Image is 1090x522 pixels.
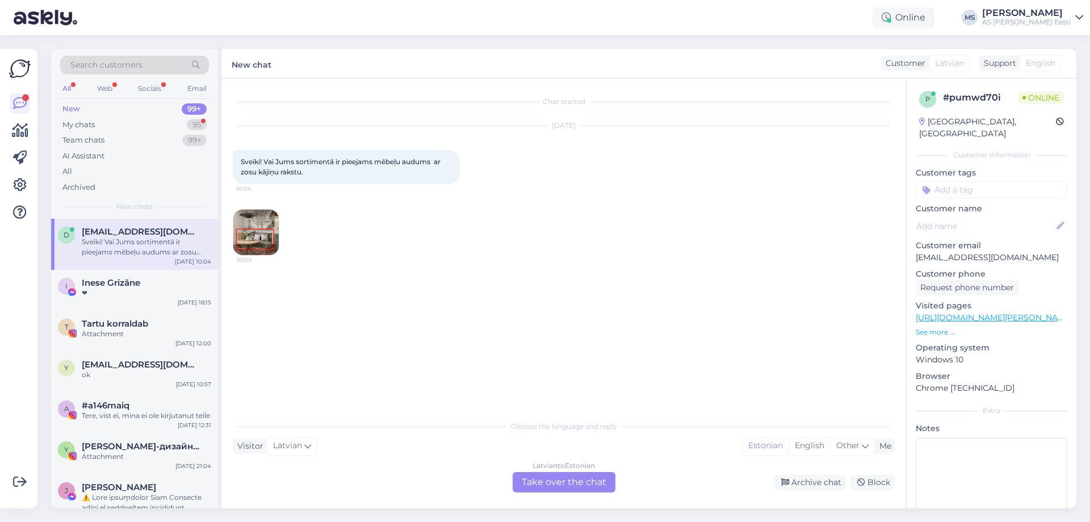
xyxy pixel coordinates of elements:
div: Chat started [233,97,895,107]
div: 95 [187,119,207,131]
div: Support [979,57,1016,69]
div: Customer [881,57,925,69]
a: [PERSON_NAME]AS [PERSON_NAME] Eesti [982,9,1083,27]
div: [DATE] 12:31 [178,421,211,429]
p: Notes [916,423,1067,435]
span: d [64,231,69,239]
span: Latvian [935,57,964,69]
div: AS [PERSON_NAME] Eesti [982,18,1071,27]
div: Tere, vist ei, mina ei ole kirjutanut teile [82,411,211,421]
span: Latvian [273,440,302,452]
img: Askly Logo [9,58,31,80]
span: Joaquim Jaime Jare [82,482,156,492]
div: 99+ [182,103,207,115]
div: [DATE] [233,120,895,131]
div: English [789,437,830,454]
p: Customer phone [916,268,1067,280]
span: English [1026,57,1055,69]
span: I [65,282,68,290]
div: Email [185,81,209,96]
div: ok [82,370,211,380]
span: New chats [116,202,153,212]
div: Visitor [233,440,263,452]
div: Online [873,7,934,28]
p: Customer email [916,240,1067,252]
label: New chat [232,56,271,71]
span: Online [1018,91,1064,104]
div: [DATE] 10:04 [175,257,211,266]
div: Attachment [82,452,211,462]
p: [EMAIL_ADDRESS][DOMAIN_NAME] [916,252,1067,264]
div: [DATE] 18:15 [178,298,211,307]
p: See more ... [916,327,1067,337]
div: ⚠️ Lore ipsum̧dolor Sīam Consecte adipi el seddoeǐtem incididunt utlaborēetd māa̧. En̄a mini ... [82,492,211,513]
div: Latvian to Estonian [533,461,595,471]
span: #a146maiq [82,400,129,411]
span: Yulia Abol портной-дизайнер / rätsep-disainer/ õmblusateljee [82,441,200,452]
p: Windows 10 [916,354,1067,366]
p: Chrome [TECHNICAL_ID] [916,382,1067,394]
div: All [60,81,73,96]
span: y77@list.ru [82,360,200,370]
span: a [64,404,69,413]
div: Me [875,440,891,452]
input: Add name [916,220,1054,232]
span: J [65,486,68,495]
div: Sveiki! Vai Jums sortimentā ir pieejams mēbeļu audums ar zosu kājiņu rakstu. [82,237,211,257]
div: Choose the language and reply [233,421,895,432]
div: ❤ [82,288,211,298]
div: Block [850,475,895,490]
div: # pumwd70i [943,91,1018,105]
div: Attachment [82,329,211,339]
div: [DATE] 21:04 [175,462,211,470]
span: design@finedesign.lv [82,227,200,237]
p: Customer name [916,203,1067,215]
span: Sveiki! Vai Jums sortimentā ir pieejams mēbeļu audums ar zosu kājiņu rakstu. [241,157,442,176]
div: [DATE] 12:00 [175,339,211,348]
div: Extra [916,406,1067,416]
span: p [925,95,930,103]
span: 10:04 [237,256,279,264]
div: Take over the chat [513,472,615,492]
div: [GEOGRAPHIC_DATA], [GEOGRAPHIC_DATA] [919,116,1056,140]
div: Customer information [916,150,1067,160]
div: AI Assistant [62,151,104,162]
div: All [62,166,72,177]
div: [DATE] 10:57 [176,380,211,389]
span: Inese Grizāne [82,278,140,288]
div: [PERSON_NAME] [982,9,1071,18]
div: New [62,103,80,115]
a: [URL][DOMAIN_NAME][PERSON_NAME] [916,312,1072,323]
span: Y [64,445,69,454]
div: 99+ [182,135,207,146]
p: Visited pages [916,300,1067,312]
span: y [64,364,69,372]
span: Other [836,440,860,450]
span: T [65,323,69,331]
div: My chats [62,119,95,131]
img: Attachment [233,210,279,255]
div: Archive chat [774,475,846,490]
p: Operating system [916,342,1067,354]
div: Archived [62,182,95,193]
input: Add a tag [916,181,1067,198]
span: 10:04 [236,185,279,193]
div: MS [962,10,978,26]
div: Estonian [743,437,789,454]
div: Request phone number [916,280,1018,295]
span: Tartu korraldab [82,319,148,329]
p: Browser [916,370,1067,382]
p: Customer tags [916,167,1067,179]
div: Socials [136,81,163,96]
div: Team chats [62,135,104,146]
div: Web [95,81,115,96]
span: Search customers [70,59,142,71]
